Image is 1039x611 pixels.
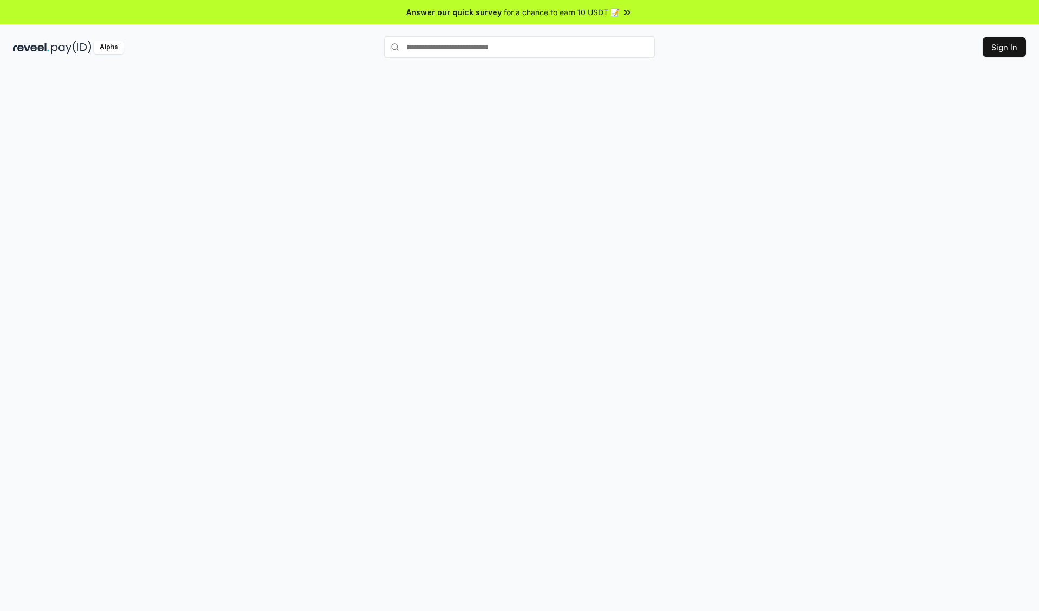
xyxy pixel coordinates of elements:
span: for a chance to earn 10 USDT 📝 [504,6,620,18]
img: pay_id [51,41,91,54]
div: Alpha [94,41,124,54]
button: Sign In [983,37,1026,57]
img: reveel_dark [13,41,49,54]
span: Answer our quick survey [406,6,502,18]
